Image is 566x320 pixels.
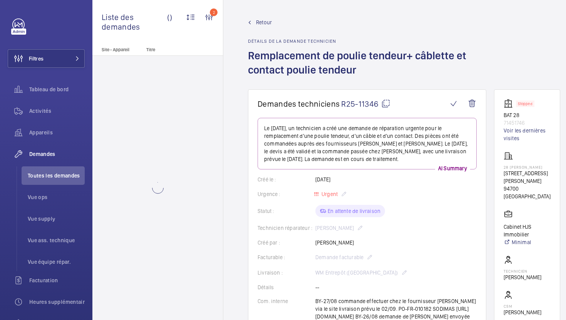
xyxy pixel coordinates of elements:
span: Filtres [29,55,44,62]
span: Retour [256,18,272,26]
span: Appareils [29,129,85,136]
p: Le [DATE], un technicien a créé une demande de réparation urgente pour le remplacement d'une poul... [264,124,470,163]
span: Demandes techniciens [258,99,340,109]
p: 71451746 [504,119,551,127]
span: Vue ass. technique [28,236,85,244]
p: AI Summary [435,164,470,172]
span: Vue supply [28,215,85,223]
p: Site - Appareil [92,47,143,52]
span: Toutes les demandes [28,172,85,179]
span: Tableau de bord [29,85,85,93]
p: Stopped [518,102,533,105]
p: [PERSON_NAME] [504,273,541,281]
span: R25-11346 [341,99,390,109]
p: [STREET_ADDRESS][PERSON_NAME] [504,169,551,185]
p: Cabinet HJS Immobilier [504,223,551,238]
span: Vue ops [28,193,85,201]
a: Minimal [504,238,551,246]
p: [PERSON_NAME] [504,308,541,316]
span: Vue équipe répar. [28,258,85,266]
span: Liste des demandes [102,12,167,32]
p: Technicien [504,269,541,273]
span: Demandes [29,150,85,158]
p: BAT 28 [504,111,551,119]
h1: Remplacement de poulie tendeur+ câblette et contact poulie tendeur [248,49,490,89]
button: Filtres [8,49,85,68]
img: elevator.svg [504,99,516,108]
p: 94700 [GEOGRAPHIC_DATA] [504,185,551,200]
p: 28 [PERSON_NAME] [504,165,551,169]
h2: Détails de la demande technicien [248,39,490,44]
span: Heures supplémentaires [29,298,85,306]
p: CSM [504,304,541,308]
span: Activités [29,107,85,115]
span: Facturation [29,276,85,284]
a: Voir les dernières visites [504,127,551,142]
p: Titre [146,47,197,52]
